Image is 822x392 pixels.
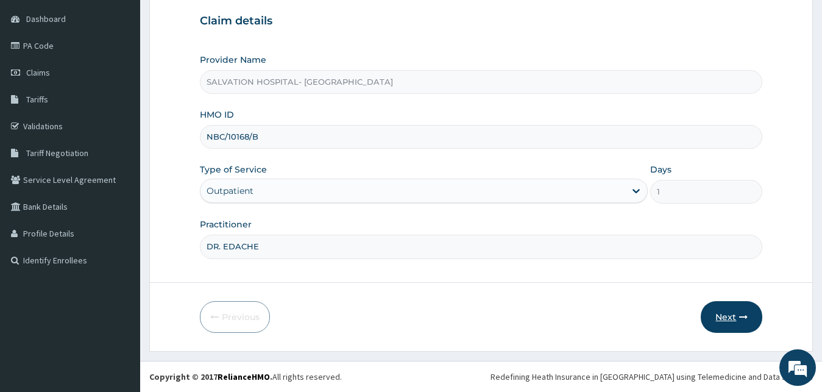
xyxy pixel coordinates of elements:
[149,371,272,382] strong: Copyright © 2017 .
[200,15,763,28] h3: Claim details
[650,163,671,176] label: Days
[140,361,822,392] footer: All rights reserved.
[23,61,49,91] img: d_794563401_company_1708531726252_794563401
[207,185,253,197] div: Outpatient
[200,54,266,66] label: Provider Name
[200,235,763,258] input: Enter Name
[63,68,205,84] div: Chat with us now
[200,109,234,121] label: HMO ID
[200,163,267,176] label: Type of Service
[491,371,813,383] div: Redefining Heath Insurance in [GEOGRAPHIC_DATA] using Telemedicine and Data Science!
[6,262,232,305] textarea: Type your message and hit 'Enter'
[200,301,270,333] button: Previous
[200,125,763,149] input: Enter HMO ID
[26,94,48,105] span: Tariffs
[701,301,762,333] button: Next
[200,6,229,35] div: Minimize live chat window
[200,218,252,230] label: Practitioner
[26,67,50,78] span: Claims
[71,118,168,241] span: We're online!
[26,13,66,24] span: Dashboard
[218,371,270,382] a: RelianceHMO
[26,148,88,159] span: Tariff Negotiation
